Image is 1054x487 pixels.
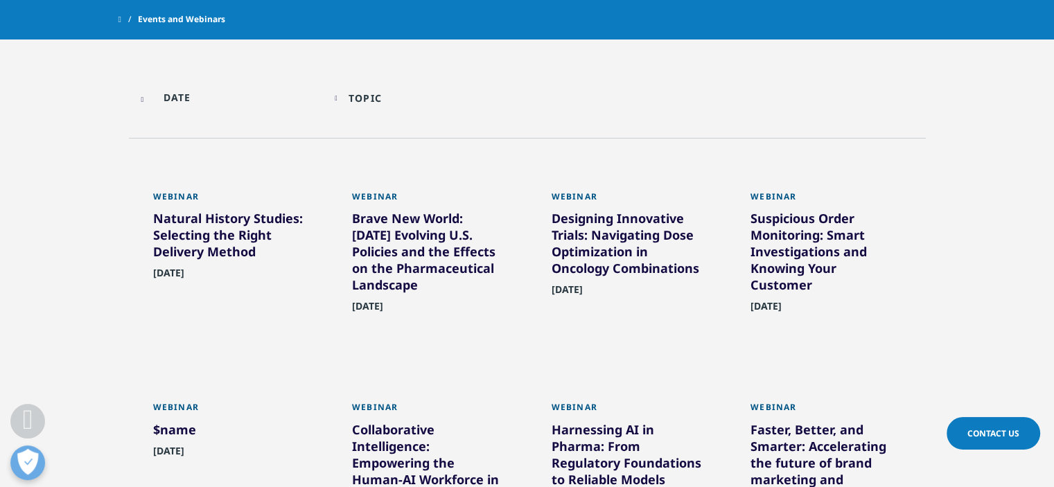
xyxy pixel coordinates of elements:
div: Webinar [750,402,902,420]
div: Brave New World: [DATE] Evolving U.S. Policies and the Effects on the Pharmaceutical Landscape [352,210,503,299]
div: Webinar [153,402,304,420]
span: [DATE] [552,283,583,304]
a: Webinar Designing Innovative Trials: Navigating Dose Optimization in Oncology Combinations [DATE] [552,191,703,328]
div: Webinar [352,402,503,420]
div: Webinar [750,191,902,210]
span: Contact Us [967,427,1019,439]
a: Webinar Suspicious Order Monitoring: Smart Investigations and Knowing Your Customer [DATE] [750,191,902,345]
span: [DATE] [750,299,782,321]
a: Webinar Natural History Studies: Selecting the Right Delivery Method [DATE] [153,191,304,312]
div: Natural History Studies: Selecting the Right Delivery Method [153,210,304,265]
div: $name [153,421,304,443]
span: [DATE] [352,299,383,321]
span: [DATE] [153,266,184,287]
a: Webinar Brave New World: [DATE] Evolving U.S. Policies and the Effects on the Pharmaceutical Land... [352,191,503,345]
div: Webinar [352,191,503,210]
span: [DATE] [153,444,184,466]
input: DATE [136,82,322,113]
div: Topic facet. [349,91,382,105]
span: Events and Webinars [138,7,225,32]
div: Webinar [153,191,304,210]
div: Designing Innovative Trials: Navigating Dose Optimization in Oncology Combinations [552,210,703,282]
div: Webinar [552,191,703,210]
a: Contact Us [947,417,1040,450]
button: Open Preferences [10,445,45,480]
div: Webinar [552,402,703,420]
div: Suspicious Order Monitoring: Smart Investigations and Knowing Your Customer [750,210,902,299]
